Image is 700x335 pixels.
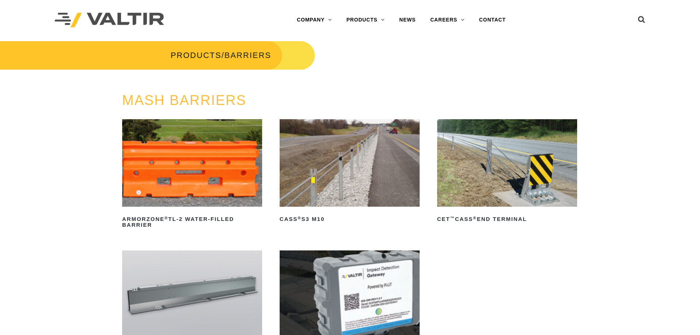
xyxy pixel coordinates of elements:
[280,213,420,225] h2: CASS S3 M10
[280,119,420,225] a: CASS®S3 M10
[437,119,577,225] a: CET™CASS®End Terminal
[339,13,392,27] a: PRODUCTS
[392,13,423,27] a: NEWS
[122,93,246,108] a: MASH BARRIERS
[473,216,477,220] sup: ®
[225,51,271,60] span: BARRIERS
[122,213,262,231] h2: ArmorZone TL-2 Water-Filled Barrier
[171,51,221,60] a: PRODUCTS
[472,13,513,27] a: CONTACT
[437,213,577,225] h2: CET CASS End Terminal
[164,216,168,220] sup: ®
[423,13,472,27] a: CAREERS
[289,13,339,27] a: COMPANY
[122,119,262,231] a: ArmorZone®TL-2 Water-Filled Barrier
[450,216,455,220] sup: ™
[298,216,302,220] sup: ®
[55,13,164,28] img: Valtir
